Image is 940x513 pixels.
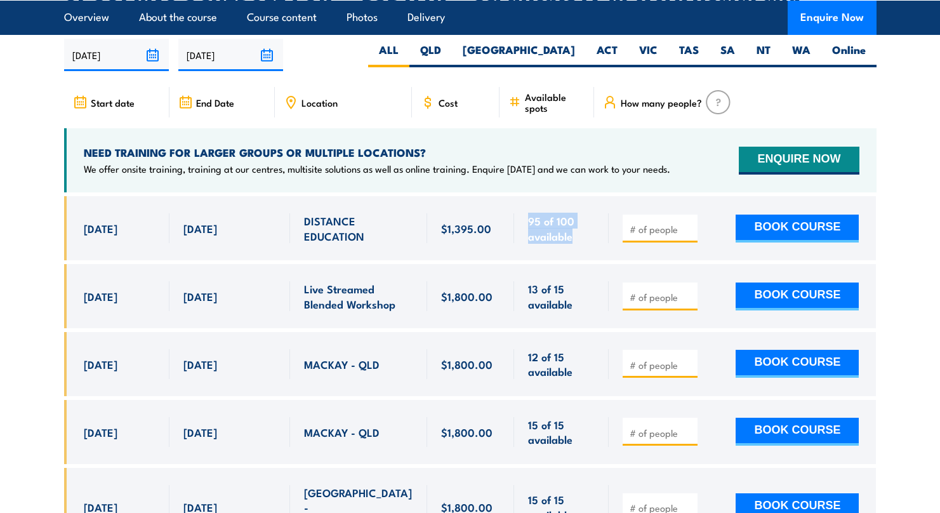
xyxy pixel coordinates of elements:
[630,223,693,236] input: # of people
[183,425,217,439] span: [DATE]
[528,213,595,243] span: 95 of 100 available
[304,425,380,439] span: MACKAY - QLD
[736,283,859,310] button: BOOK COURSE
[183,357,217,371] span: [DATE]
[710,43,746,67] label: SA
[304,213,413,243] span: DISTANCE EDUCATION
[368,43,409,67] label: ALL
[84,221,117,236] span: [DATE]
[178,39,283,71] input: To date
[528,417,595,447] span: 15 of 15 available
[621,97,702,108] span: How many people?
[196,97,234,108] span: End Date
[91,97,135,108] span: Start date
[746,43,781,67] label: NT
[668,43,710,67] label: TAS
[409,43,452,67] label: QLD
[439,97,458,108] span: Cost
[84,163,670,175] p: We offer onsite training, training at our centres, multisite solutions as well as online training...
[630,359,693,371] input: # of people
[441,289,493,303] span: $1,800.00
[630,427,693,439] input: # of people
[441,425,493,439] span: $1,800.00
[183,289,217,303] span: [DATE]
[736,215,859,243] button: BOOK COURSE
[84,425,117,439] span: [DATE]
[441,221,491,236] span: $1,395.00
[821,43,877,67] label: Online
[781,43,821,67] label: WA
[304,281,413,311] span: Live Streamed Blended Workshop
[304,357,380,371] span: MACKAY - QLD
[739,147,859,175] button: ENQUIRE NOW
[64,39,169,71] input: From date
[528,349,595,379] span: 12 of 15 available
[736,418,859,446] button: BOOK COURSE
[452,43,586,67] label: [GEOGRAPHIC_DATA]
[84,357,117,371] span: [DATE]
[84,145,670,159] h4: NEED TRAINING FOR LARGER GROUPS OR MULTIPLE LOCATIONS?
[736,350,859,378] button: BOOK COURSE
[84,289,117,303] span: [DATE]
[628,43,668,67] label: VIC
[630,291,693,303] input: # of people
[528,281,595,311] span: 13 of 15 available
[183,221,217,236] span: [DATE]
[441,357,493,371] span: $1,800.00
[301,97,338,108] span: Location
[525,91,585,113] span: Available spots
[586,43,628,67] label: ACT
